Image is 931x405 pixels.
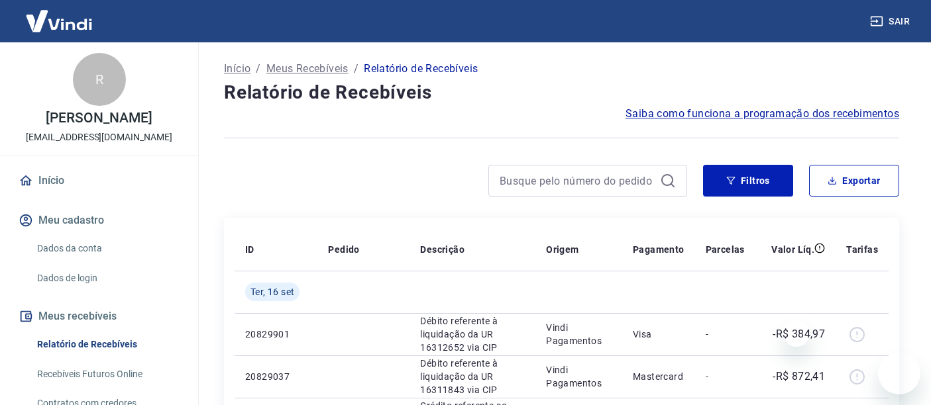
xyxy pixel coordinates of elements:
p: / [256,61,260,77]
p: Mastercard [633,370,685,383]
a: Relatório de Recebíveis [32,331,182,358]
p: Tarifas [846,243,878,256]
iframe: Botão para abrir a janela de mensagens [878,352,920,394]
input: Busque pelo número do pedido [500,171,655,191]
p: Relatório de Recebíveis [364,61,478,77]
img: Vindi [16,1,102,41]
p: - [706,370,745,383]
p: -R$ 384,97 [773,326,825,342]
p: Débito referente à liquidação da UR 16311843 via CIP [420,357,525,396]
p: Valor Líq. [771,243,814,256]
a: Início [224,61,250,77]
a: Dados da conta [32,235,182,262]
div: R [73,53,126,106]
a: Meus Recebíveis [266,61,349,77]
p: / [354,61,358,77]
p: Descrição [420,243,465,256]
a: Início [16,166,182,195]
iframe: Fechar mensagem [783,320,810,347]
p: - [706,328,745,341]
p: -R$ 872,41 [773,369,825,384]
p: 20829037 [245,370,307,383]
a: Dados de login [32,265,182,292]
p: [EMAIL_ADDRESS][DOMAIN_NAME] [26,130,172,144]
p: Débito referente à liquidação da UR 16312652 via CIP [420,314,525,354]
span: Ter, 16 set [250,285,294,298]
button: Meu cadastro [16,206,182,235]
p: [PERSON_NAME] [46,111,152,125]
p: Origem [546,243,578,256]
p: 20829901 [245,328,307,341]
p: ID [245,243,254,256]
h4: Relatório de Recebíveis [224,79,899,106]
p: Vindi Pagamentos [546,321,612,347]
p: Pagamento [633,243,685,256]
p: Parcelas [706,243,745,256]
p: Visa [633,328,685,341]
button: Meus recebíveis [16,302,182,331]
p: Pedido [328,243,359,256]
a: Recebíveis Futuros Online [32,361,182,388]
button: Exportar [809,165,899,197]
button: Filtros [703,165,793,197]
button: Sair [867,9,915,34]
a: Saiba como funciona a programação dos recebimentos [626,106,899,122]
p: Vindi Pagamentos [546,363,612,390]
